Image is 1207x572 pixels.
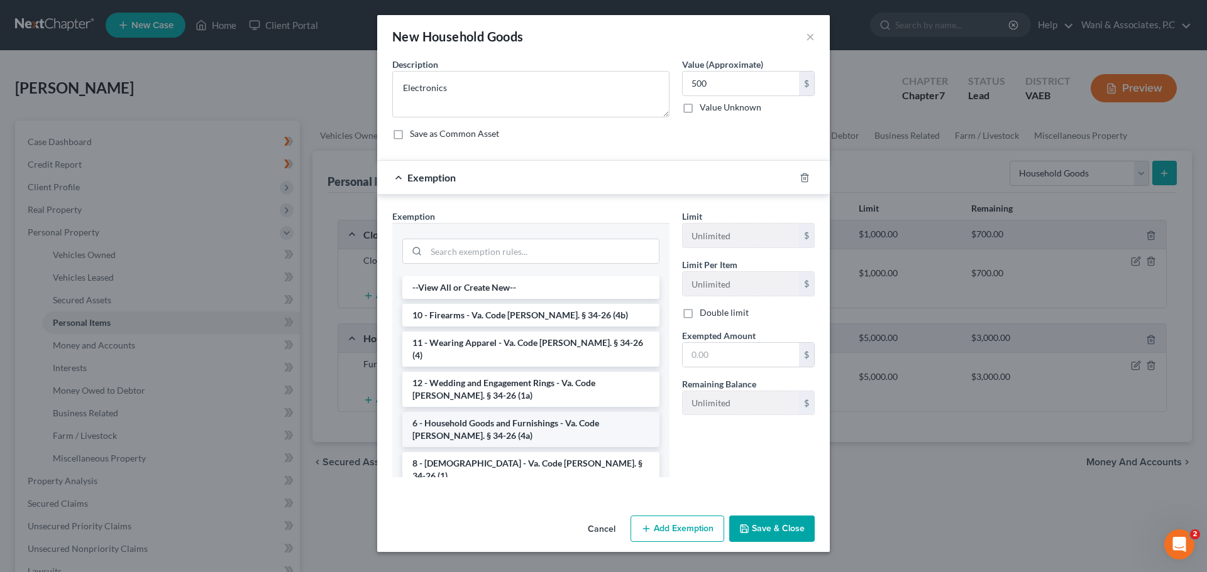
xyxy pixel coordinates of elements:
input: Search exemption rules... [426,239,659,263]
div: $ [799,343,814,367]
iframe: Intercom live chat [1164,529,1194,559]
button: Cancel [578,517,626,542]
div: New Household Goods [392,28,524,45]
span: Exemption [407,171,456,183]
input: 0.00 [683,343,799,367]
button: Save & Close [729,515,815,542]
button: Add Exemption [631,515,724,542]
input: -- [683,224,799,247]
div: $ [799,224,814,247]
label: Double limit [700,306,749,319]
label: Value (Approximate) [682,58,763,71]
span: Exemption [392,211,435,222]
label: Value Unknown [700,101,761,114]
li: 6 - Household Goods and Furnishings - Va. Code [PERSON_NAME]. § 34-26 (4a) [402,412,659,447]
span: Description [392,59,438,70]
label: Remaining Balance [682,377,756,391]
li: 8 - [DEMOGRAPHIC_DATA] - Va. Code [PERSON_NAME]. § 34-26 (1) [402,452,659,487]
li: --View All or Create New-- [402,276,659,299]
input: -- [683,391,799,415]
input: -- [683,272,799,296]
div: $ [799,72,814,95]
label: Limit Per Item [682,258,737,271]
span: Exempted Amount [682,330,756,341]
li: 12 - Wedding and Engagement Rings - Va. Code [PERSON_NAME]. § 34-26 (1a) [402,372,659,407]
input: 0.00 [683,72,799,95]
span: Limit [682,211,702,222]
span: 2 [1190,529,1200,539]
div: $ [799,391,814,415]
button: × [806,29,815,44]
li: 10 - Firearms - Va. Code [PERSON_NAME]. § 34-26 (4b) [402,304,659,326]
li: 11 - Wearing Apparel - Va. Code [PERSON_NAME]. § 34-26 (4) [402,332,659,367]
label: Save as Common Asset [410,127,499,140]
div: $ [799,272,814,296]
